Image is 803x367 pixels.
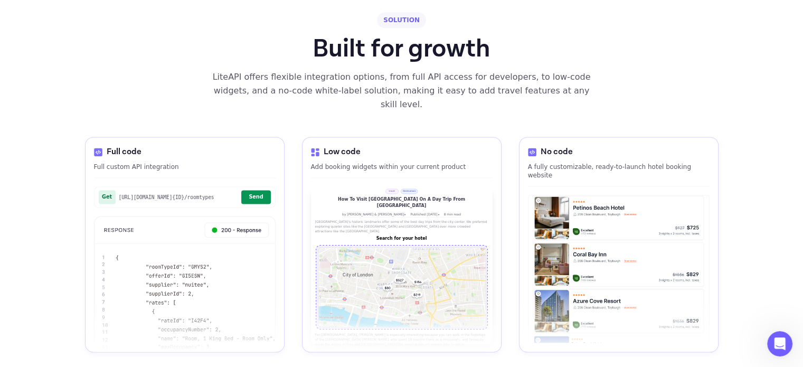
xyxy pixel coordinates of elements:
[241,190,270,204] button: Send
[315,219,488,233] p: [GEOGRAPHIC_DATA]'s historic landmarks offer some of the best day trips from the city center. We ...
[94,148,102,156] img: Code Icon
[311,148,319,156] img: Code Icon
[541,146,573,158] span: No code
[444,212,461,217] li: 8 min read
[313,36,490,62] h1: Built for growth
[315,196,488,209] h6: How To Visit [GEOGRAPHIC_DATA] On A Day Trip From [GEOGRAPHIC_DATA]
[212,70,591,111] div: LiteAPI offers flexible integration options, from full API access for developers, to low-code wid...
[94,163,276,171] p: Full custom API integration
[410,212,437,217] li: Published [DATE]
[767,331,792,356] iframe: Intercom live chat
[385,189,399,194] span: travel
[528,163,710,180] p: A fully customizable, ready-to-launch hotel booking website
[315,244,488,330] img: Map Placeholder
[107,146,141,158] span: Full code
[528,148,536,156] img: Code Icon
[315,236,488,242] h6: Search for your hotel
[342,212,404,217] li: by [PERSON_NAME] & [PERSON_NAME]
[99,190,116,204] span: Get
[377,12,426,28] div: SOLUTION
[324,146,361,158] span: Low code
[528,195,709,343] img: Hotel Card
[401,189,418,194] span: Destinations
[119,194,239,200] span: [URL][DOMAIN_NAME] {ID} /roomtypes
[311,163,493,171] p: Add booking widgets within your current product
[315,332,488,351] p: For [DEMOGRAPHIC_DATA], [PERSON_NAME] is especially interesting because you can walk in the foots...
